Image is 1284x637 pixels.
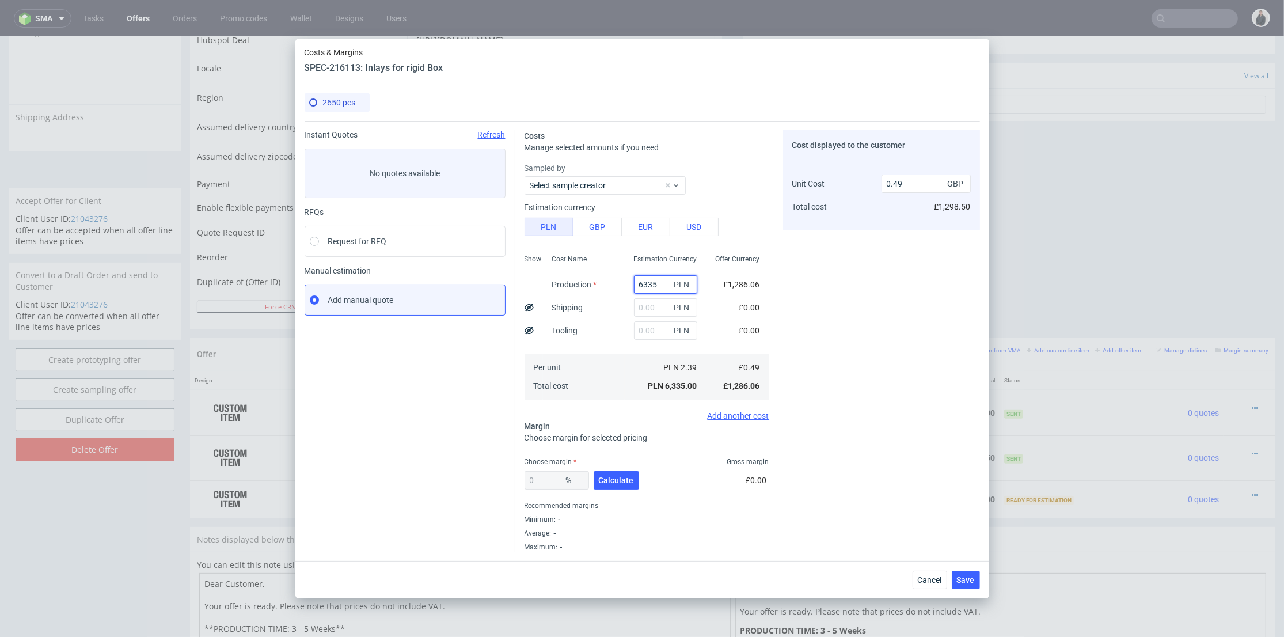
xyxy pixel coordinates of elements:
[305,62,443,74] header: SPEC-216113: Inlays for rigid Box
[328,294,394,306] span: Add manual quote
[421,384,442,392] a: CBIX-1
[564,472,587,488] span: %
[407,139,715,155] button: Single payment (default)
[552,326,578,335] label: Tooling
[190,490,1275,515] div: Notes displayed below the Offer
[398,384,442,392] span: Source:
[634,255,697,264] span: Estimation Currency
[71,176,108,187] a: 21043276
[621,218,670,236] button: EUR
[190,335,326,354] th: Design
[951,310,1021,317] small: Add line item from VMA
[305,266,506,275] span: Manual estimation
[913,571,947,589] button: Cancel
[433,361,475,370] span: SPEC- 216003
[466,453,508,462] span: SPEC- 216113
[197,108,404,138] td: Assumed delivery zipcode
[530,181,606,190] label: Select sample creator
[918,576,942,584] span: Cancel
[298,167,307,176] img: Hokodo
[739,303,760,312] span: £0.00
[653,264,715,276] input: Save
[617,399,668,443] td: 250
[617,443,668,481] td: 2650
[197,164,404,186] td: Enable flexible payments
[197,213,404,236] td: Reorder
[664,363,697,372] span: PLN 2.39
[824,443,907,481] td: £0.00
[534,363,561,372] span: Per unit
[732,335,824,354] th: Net Total
[952,571,980,589] button: Save
[16,401,174,424] input: Delete Offer
[824,399,907,443] td: £0.00
[16,312,174,335] a: Create prototyping offer
[16,262,174,274] p: Client User ID:
[525,513,769,526] div: Minimum :
[617,335,668,354] th: Quant.
[525,143,659,152] span: Manage selected amounts if you need
[957,576,975,584] span: Save
[556,515,561,524] div: -
[433,405,475,415] span: SPEC- 216004
[9,151,181,177] div: Accept Offer for Client
[945,176,968,192] span: GBP
[1027,310,1089,317] small: Add custom line item
[668,335,731,354] th: Unit Price
[398,404,431,415] span: magnetic
[525,526,769,540] div: Average :
[1188,458,1219,467] span: 0 quotes
[202,362,259,390] img: ico-item-custom-a8f9c3db6a5631ce2f509e228e8b95abde266dc4376634de7b166047de09ff05.png
[739,363,760,372] span: £0.49
[197,186,404,213] td: Quote Request ID
[672,276,695,293] span: PLN
[398,452,464,463] span: Inlays for rigid Box
[634,298,697,317] input: 0.00
[1004,373,1023,382] span: Sent
[305,207,506,217] div: RFQs
[525,433,648,442] span: Choose margin for selected pricing
[202,448,259,477] img: ico-item-custom-a8f9c3db6a5631ce2f509e228e8b95abde266dc4376634de7b166047de09ff05.png
[746,476,767,485] span: £0.00
[331,416,358,426] strong: 769937
[331,371,358,381] strong: 769936
[668,353,731,399] td: £5.63
[197,313,216,322] span: Offer
[648,381,697,390] span: PLN 6,335.00
[331,458,358,467] strong: 770121
[525,255,542,264] span: Show
[617,353,668,399] td: 2000
[197,138,404,164] td: Payment
[478,130,506,139] span: Refresh
[552,303,583,312] label: Shipping
[415,237,707,253] input: Only numbers
[71,262,108,273] a: 21043276
[907,399,1000,443] td: £2,877.50
[672,299,695,316] span: PLN
[670,218,719,236] button: USD
[1004,459,1074,468] span: Ready for Estimation
[197,236,404,263] td: Duplicate of (Offer ID)
[907,443,1000,481] td: £0.00
[16,93,174,104] span: -
[824,335,907,354] th: Dependencies
[9,67,181,93] div: Shipping Address
[525,458,577,466] label: Choose margin
[907,353,1000,399] td: £11,260.00
[792,141,906,150] span: Cost displayed to the customer
[891,310,945,317] small: Add PIM line item
[634,275,697,294] input: 0.00
[672,323,695,339] span: PLN
[525,499,769,513] div: Recommended margins
[599,476,634,484] span: Calculate
[9,262,181,303] div: Offer can be converted when all offer line items have prices
[552,255,587,264] span: Cost Name
[305,48,443,57] span: Costs & Margins
[1188,416,1219,426] span: 0 quotes
[525,218,573,236] button: PLN
[398,403,612,439] div: Custom • Custom
[552,280,597,289] label: Production
[9,226,181,262] div: Convert to a Draft Order and send to Customer
[525,162,769,174] label: Sampled by
[326,335,394,354] th: ID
